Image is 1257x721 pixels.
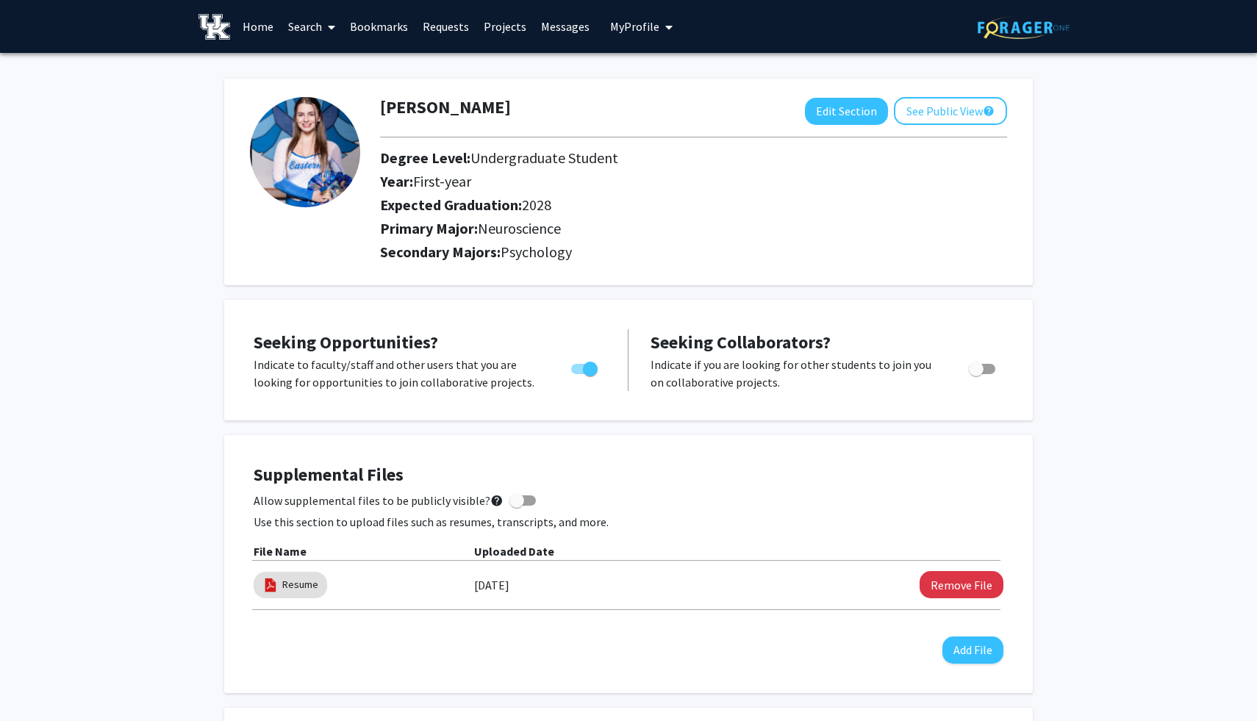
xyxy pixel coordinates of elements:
span: First-year [413,172,471,190]
h2: Primary Major: [380,220,1007,237]
h2: Degree Level: [380,149,925,167]
a: Search [281,1,343,52]
span: 2028 [522,196,551,214]
mat-icon: help [490,492,504,509]
img: Profile Picture [250,97,360,207]
b: Uploaded Date [474,544,554,559]
a: Home [235,1,281,52]
button: See Public View [894,97,1007,125]
span: Seeking Opportunities? [254,331,438,354]
a: Projects [476,1,534,52]
img: University of Kentucky Logo [198,14,230,40]
img: pdf_icon.png [262,577,279,593]
h4: Supplemental Files [254,464,1003,486]
p: Indicate if you are looking for other students to join you on collaborative projects. [651,356,941,391]
a: Bookmarks [343,1,415,52]
a: Requests [415,1,476,52]
p: Use this section to upload files such as resumes, transcripts, and more. [254,513,1003,531]
span: Allow supplemental files to be publicly visible? [254,492,504,509]
span: Undergraduate Student [470,148,618,167]
mat-icon: help [983,102,995,120]
label: [DATE] [474,573,509,598]
button: Remove Resume File [920,571,1003,598]
button: Edit Section [805,98,888,125]
span: Psychology [501,243,572,261]
div: Toggle [565,356,606,378]
button: Add File [942,636,1003,664]
span: Neuroscience [478,219,561,237]
iframe: Chat [11,655,62,710]
span: My Profile [610,19,659,34]
span: Seeking Collaborators? [651,331,831,354]
img: ForagerOne Logo [978,16,1070,39]
div: Toggle [963,356,1003,378]
h2: Expected Graduation: [380,196,925,214]
a: Resume [282,577,318,592]
b: File Name [254,544,307,559]
h1: [PERSON_NAME] [380,97,511,118]
p: Indicate to faculty/staff and other users that you are looking for opportunities to join collabor... [254,356,543,391]
h2: Secondary Majors: [380,243,1007,261]
a: Messages [534,1,597,52]
h2: Year: [380,173,925,190]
